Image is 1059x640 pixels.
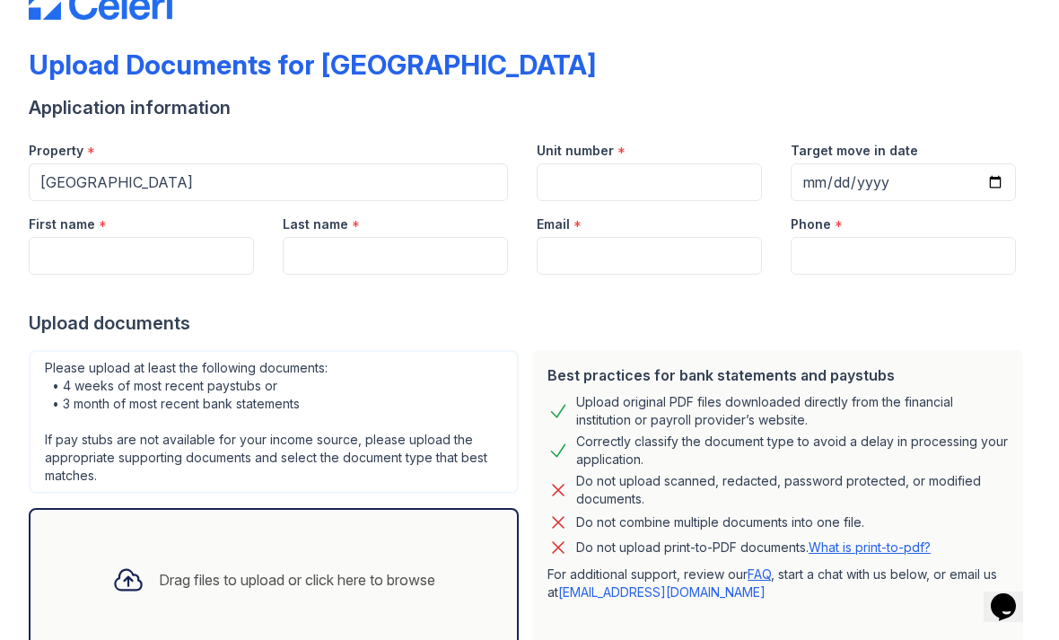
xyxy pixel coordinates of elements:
div: Drag files to upload or click here to browse [159,569,435,591]
p: For additional support, review our , start a chat with us below, or email us at [547,565,1009,601]
div: Best practices for bank statements and paystubs [547,364,1009,386]
label: Property [29,142,83,160]
div: Upload original PDF files downloaded directly from the financial institution or payroll provider’... [576,393,1009,429]
div: Application information [29,95,1030,120]
div: Do not upload scanned, redacted, password protected, or modified documents. [576,472,1009,508]
p: Do not upload print-to-PDF documents. [576,539,931,557]
label: First name [29,215,95,233]
div: Upload Documents for [GEOGRAPHIC_DATA] [29,48,596,81]
label: Target move in date [791,142,918,160]
label: Last name [283,215,348,233]
label: Unit number [537,142,614,160]
label: Email [537,215,570,233]
a: FAQ [748,566,771,582]
a: What is print-to-pdf? [809,539,931,555]
div: Please upload at least the following documents: • 4 weeks of most recent paystubs or • 3 month of... [29,350,519,494]
div: Upload documents [29,311,1030,336]
a: [EMAIL_ADDRESS][DOMAIN_NAME] [558,584,766,600]
div: Correctly classify the document type to avoid a delay in processing your application. [576,433,1009,469]
iframe: chat widget [984,568,1041,622]
label: Phone [791,215,831,233]
div: Do not combine multiple documents into one file. [576,512,864,533]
